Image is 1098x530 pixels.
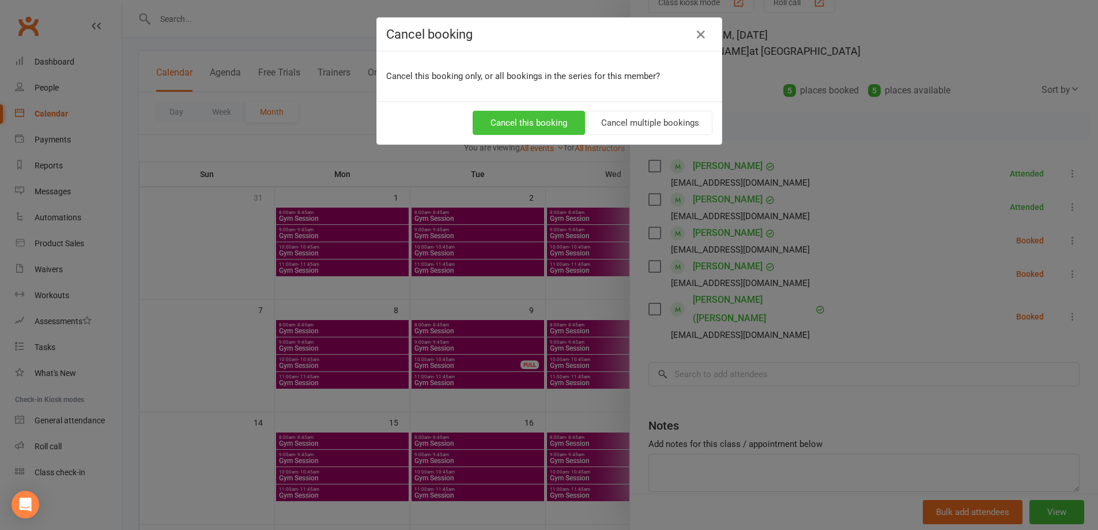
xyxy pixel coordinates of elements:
button: Cancel multiple bookings [588,111,712,135]
button: Close [692,25,710,44]
p: Cancel this booking only, or all bookings in the series for this member? [386,69,712,83]
button: Cancel this booking [473,111,585,135]
div: Open Intercom Messenger [12,491,39,518]
h4: Cancel booking [386,27,712,42]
